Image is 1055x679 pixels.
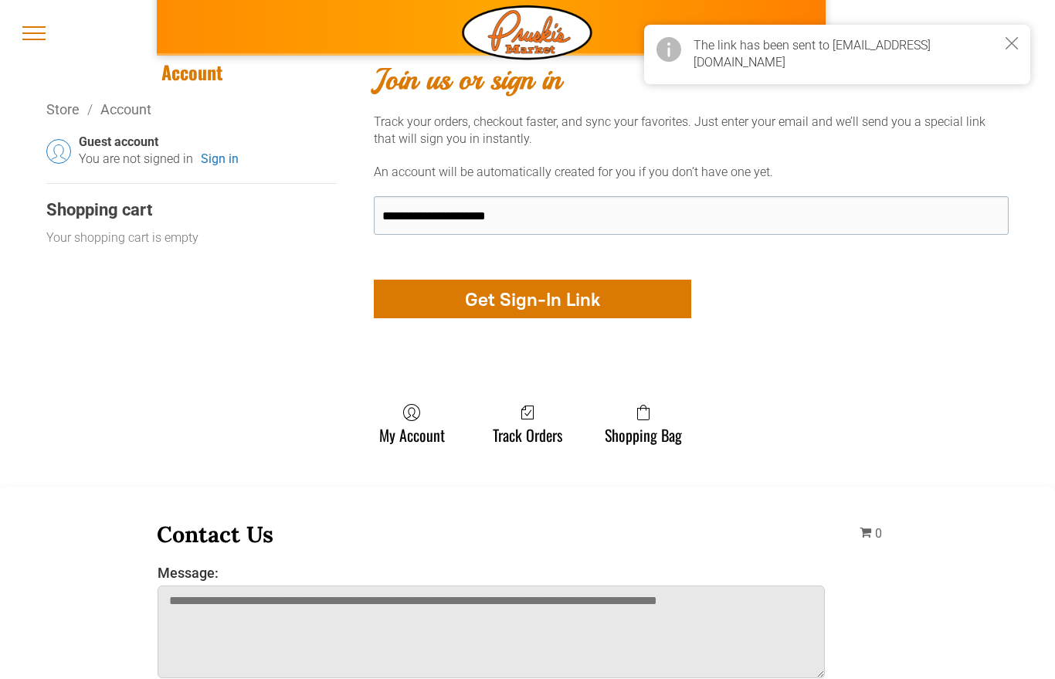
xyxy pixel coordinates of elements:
span: 0 [875,526,882,541]
div: Your shopping cart is empty [46,229,198,246]
h2: Join us or sign in [374,60,1009,98]
input: Your email address [374,196,1009,235]
div: Shopping cart [46,199,337,222]
a: Track Orders [485,403,570,444]
a: My Account [371,403,453,444]
label: The link has been sent to [EMAIL_ADDRESS][DOMAIN_NAME] [694,38,931,70]
div: Breadcrumbs [46,100,337,119]
h3: Contact Us [157,520,826,548]
span: / [80,101,100,117]
button: menu [14,13,54,53]
label: Message: [158,565,825,581]
div: An account will be automatically created for you if you don’t have one yet. [374,164,1009,181]
a: Close notice [993,25,1030,62]
button: Get Sign-In Link [374,280,691,318]
a: Store [46,101,80,117]
a: Account [100,101,151,117]
a: Sign in [201,151,239,168]
div: Track your orders, checkout faster, and sync your favorites. Just enter your email and we’ll send... [374,114,1009,148]
h1: Account [46,60,337,84]
div: Guest account [79,134,337,151]
div: You are not signed in [79,151,193,168]
a: Shopping Bag [597,403,690,444]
